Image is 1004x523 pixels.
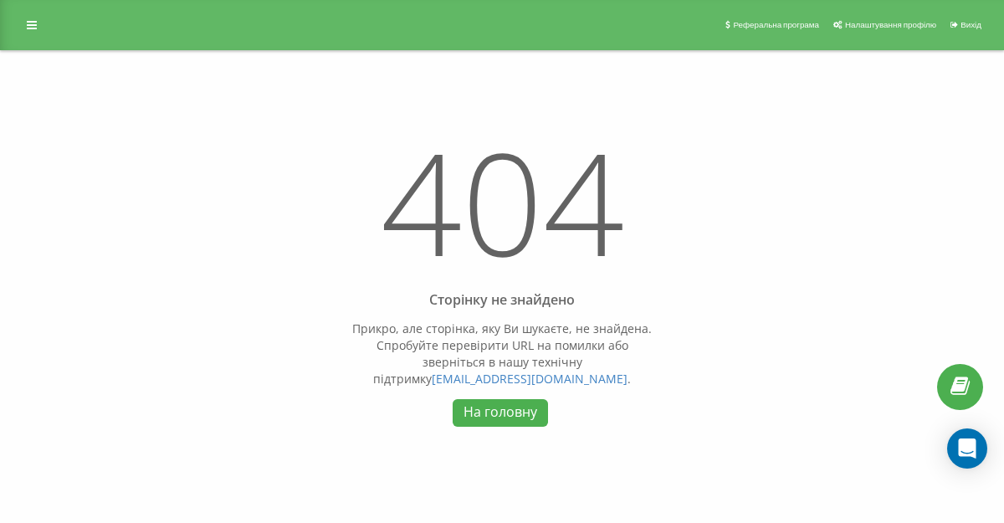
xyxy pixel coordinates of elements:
[346,320,658,387] p: Прикро, але сторінка, яку Ви шукаєте, не знайдена. Спробуйте перевірити URL на помилки або зверні...
[733,20,819,29] span: Реферальна програма
[960,20,981,29] span: Вихід
[845,20,936,29] span: Налаштування профілю
[346,292,658,308] div: Сторінку не знайдено
[346,110,658,309] h1: 404
[432,371,627,387] a: [EMAIL_ADDRESS][DOMAIN_NAME]
[947,428,987,469] div: Open Intercom Messenger
[453,399,547,427] a: На головну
